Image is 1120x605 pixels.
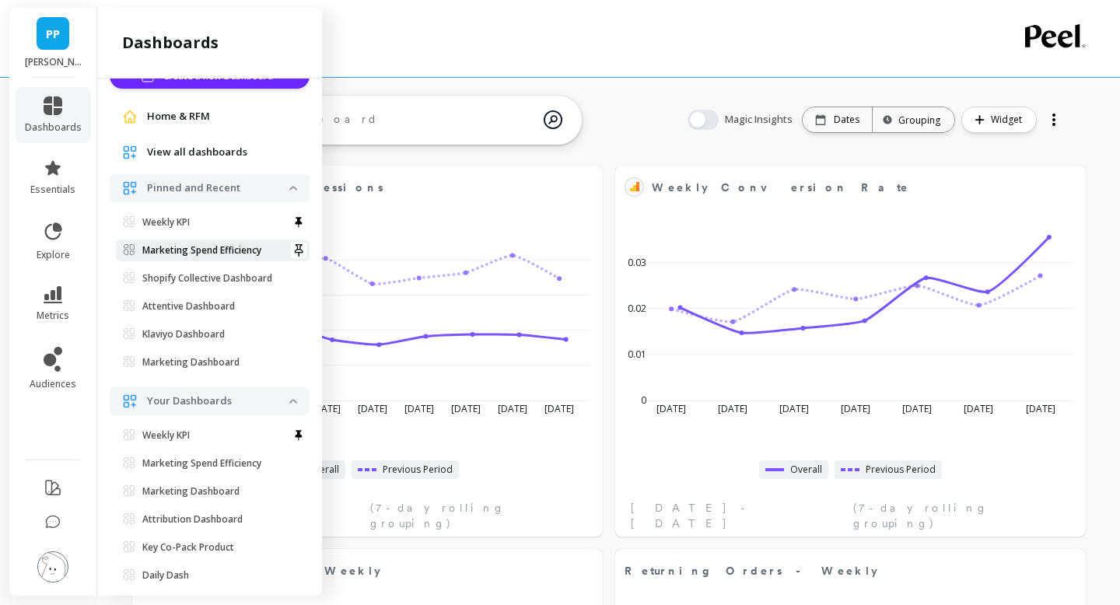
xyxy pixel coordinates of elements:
p: Marketing Dashboard [142,356,240,369]
span: Weekly Conversion Rate [652,180,909,196]
p: Dates [834,114,859,126]
p: Pinned and Recent [147,180,289,196]
p: Attentive Dashboard [142,300,235,313]
p: Daily Dash [142,569,189,582]
span: Weekly Conversion Rate [652,177,1027,198]
p: Shopify Collective Dashboard [142,272,272,285]
span: PP [46,25,60,43]
h2: dashboards [122,32,219,54]
span: Home & RFM [147,109,210,124]
span: Overall [790,463,822,476]
span: dashboards [25,121,82,134]
p: Weekly KPI [142,429,190,442]
span: Previous Period [383,463,453,476]
p: Your Dashboards [147,393,289,409]
img: navigation item icon [122,393,138,409]
img: down caret icon [289,399,297,404]
span: Returning Orders - Weekly [625,563,877,579]
p: Weekly KPI [142,216,190,229]
div: Grouping [887,113,940,128]
span: Weekly Total Sessions [169,177,544,198]
img: navigation item icon [122,145,138,160]
span: Returning Orders - Weekly [625,560,1027,582]
p: Porter Road - porterroad.myshopify.com [25,56,82,68]
p: Marketing Spend Efficiency [142,244,261,257]
img: profile picture [37,551,68,582]
img: magic search icon [544,99,562,141]
img: navigation item icon [122,180,138,196]
p: Marketing Dashboard [142,485,240,498]
button: Widget [961,107,1037,133]
span: View all dashboards [147,145,247,160]
span: explore [37,249,70,261]
span: New Orders - Weekly [142,560,544,582]
a: View all dashboards [147,145,297,160]
span: metrics [37,309,69,322]
p: Attribution Dashboard [142,513,243,526]
p: Marketing Spend Efficiency [142,457,261,470]
img: navigation item icon [122,109,138,124]
span: audiences [30,378,76,390]
span: (7-day rolling grouping) [370,500,587,531]
span: Magic Insights [725,112,796,128]
span: (7-day rolling grouping) [853,500,1070,531]
p: Key Co-Pack Product [142,541,234,554]
span: Previous Period [866,463,936,476]
img: down caret icon [289,186,297,191]
span: [DATE] - [DATE] [631,500,849,531]
span: Overall [307,463,339,476]
span: essentials [30,184,75,196]
span: Widget [991,112,1027,128]
p: Klaviyo Dashboard [142,328,225,341]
